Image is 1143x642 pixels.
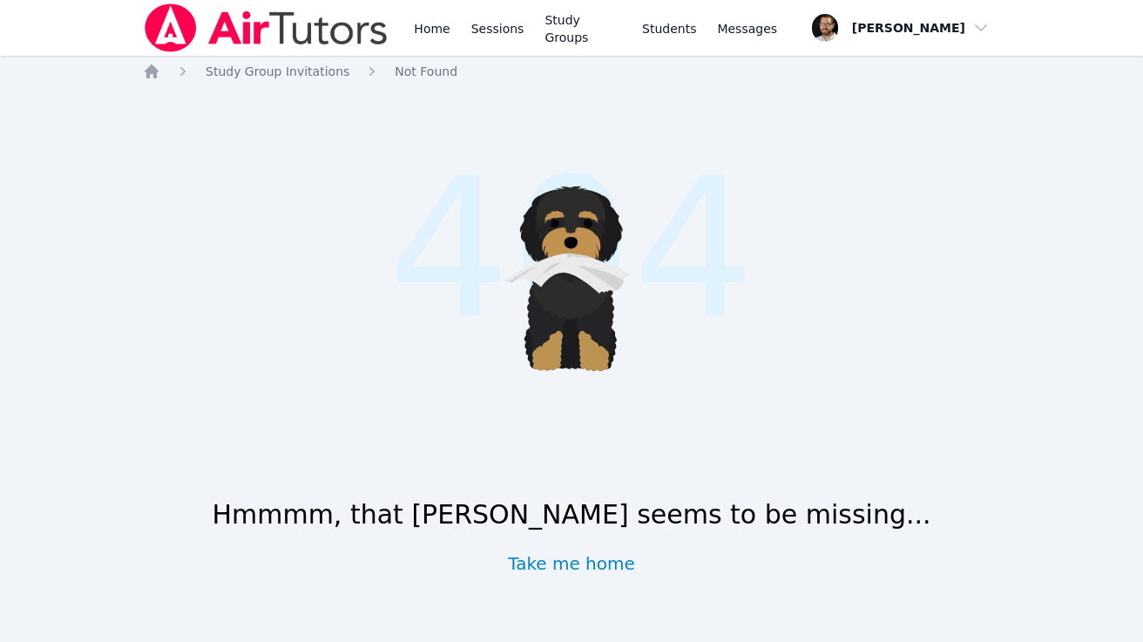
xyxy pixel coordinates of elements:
span: Messages [717,20,777,37]
a: Take me home [508,551,635,576]
a: Not Found [395,63,457,80]
img: Air Tutors [143,3,389,52]
span: Study Group Invitations [206,64,349,78]
span: 404 [388,105,755,394]
h1: Hmmmm, that [PERSON_NAME] seems to be missing... [212,499,930,530]
a: Study Group Invitations [206,63,349,80]
nav: Breadcrumb [143,63,1000,80]
span: Not Found [395,64,457,78]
